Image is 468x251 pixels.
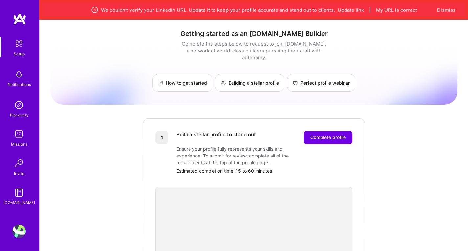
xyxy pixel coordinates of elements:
[50,30,457,38] h1: Getting started as an [DOMAIN_NAME] Builder
[3,199,35,206] div: [DOMAIN_NAME]
[13,13,26,25] img: logo
[11,141,27,148] div: Missions
[376,7,417,13] button: My URL is correct
[310,134,346,141] span: Complete profile
[155,131,168,144] div: 1
[8,81,31,88] div: Notifications
[176,167,352,174] div: Estimated completion time: 15 to 60 minutes
[180,40,328,61] div: Complete the steps below to request to join [DOMAIN_NAME], a network of world-class builders purs...
[12,37,26,51] img: setup
[14,51,25,57] div: Setup
[369,7,371,13] span: |
[437,7,456,13] button: Dismiss
[304,131,352,144] button: Complete profile
[12,186,26,199] img: guide book
[11,225,27,238] a: User Avatar
[221,80,226,86] img: Building a stellar profile
[12,98,26,112] img: discovery
[287,74,355,92] a: Perfect profile webinar
[293,80,298,86] img: Perfect profile webinar
[338,7,364,13] button: Update link
[176,145,308,166] div: Ensure your profile fully represents your skills and experience. To submit for review, complete a...
[215,74,284,92] a: Building a stellar profile
[12,157,26,170] img: Invite
[158,80,163,86] img: How to get started
[74,6,434,14] div: We couldn’t verify your LinkedIn URL. Update it to keep your profile accurate and stand out to cl...
[10,112,29,118] div: Discovery
[152,74,212,92] a: How to get started
[12,128,26,141] img: teamwork
[14,170,24,177] div: Invite
[12,68,26,81] img: bell
[12,225,26,238] img: User Avatar
[176,131,256,144] div: Build a stellar profile to stand out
